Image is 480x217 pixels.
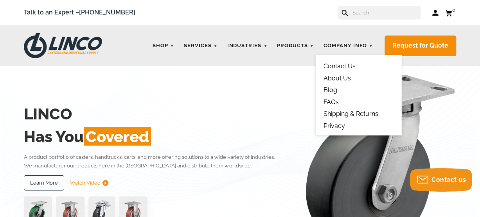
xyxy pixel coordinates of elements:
[410,168,472,192] button: Contact us
[24,103,282,125] h2: LINCO
[324,98,339,106] a: FAQs
[24,125,282,148] h2: Has You
[180,38,221,53] a: Services
[24,33,102,58] img: LINCO CASTERS & INDUSTRIAL SUPPLY
[431,176,466,183] span: Contact us
[24,7,135,18] span: Talk to an Expert –
[324,75,351,82] a: About Us
[223,38,271,53] a: Industries
[385,36,456,56] a: Request for Quote
[432,9,439,17] a: Log in
[445,8,456,18] a: 0
[24,175,64,191] a: Learn More
[24,153,282,170] p: A product portfolio of casters, handtrucks, carts, and more offering solutions to a wide variety ...
[79,9,135,16] gu-sc-dial: Click to Connect 8663069566
[70,175,108,191] a: Watch Video
[324,62,356,70] a: Contact Us
[352,6,421,20] input: Search
[324,86,337,94] a: Blog
[324,110,378,117] a: Shipping & Returns
[149,38,178,53] a: Shop
[324,122,345,130] a: Privacy
[102,180,108,186] img: subtract.png
[320,38,377,53] a: Company Info
[84,127,151,146] span: Covered
[452,7,455,13] span: 0
[273,38,318,53] a: Products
